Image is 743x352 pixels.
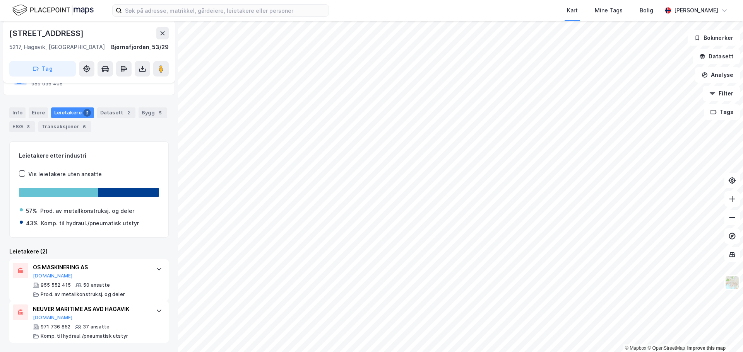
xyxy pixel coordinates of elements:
[41,282,71,288] div: 955 552 415
[9,61,76,77] button: Tag
[31,81,63,87] div: 989 036 408
[704,315,743,352] div: Kontrollprogram for chat
[97,107,135,118] div: Datasett
[41,291,125,298] div: Prod. av metallkonstruksj. og deler
[111,43,169,52] div: Bjørnafjorden, 53/29
[12,3,94,17] img: logo.f888ab2527a4732fd821a326f86c7f29.svg
[40,206,134,216] div: Prod. av metallkonstruksj. og deler
[83,109,91,117] div: 2
[567,6,578,15] div: Kart
[703,86,740,101] button: Filter
[51,107,94,118] div: Leietakere
[41,324,70,330] div: 971 736 852
[26,219,38,228] div: 43%
[26,206,37,216] div: 57%
[19,151,159,160] div: Leietakere etter industri
[625,345,646,351] a: Mapbox
[33,273,73,279] button: [DOMAIN_NAME]
[38,121,91,132] div: Transaksjoner
[29,107,48,118] div: Eiere
[674,6,718,15] div: [PERSON_NAME]
[688,30,740,46] button: Bokmerker
[9,121,35,132] div: ESG
[33,315,73,321] button: [DOMAIN_NAME]
[595,6,623,15] div: Mine Tags
[83,324,110,330] div: 37 ansatte
[80,123,88,131] div: 6
[9,27,85,39] div: [STREET_ADDRESS]
[9,43,105,52] div: 5217, Hagavik, [GEOGRAPHIC_DATA]
[647,345,685,351] a: OpenStreetMap
[122,5,329,16] input: Søk på adresse, matrikkel, gårdeiere, leietakere eller personer
[704,315,743,352] iframe: Chat Widget
[156,109,164,117] div: 5
[687,345,726,351] a: Improve this map
[725,275,740,290] img: Z
[693,49,740,64] button: Datasett
[33,304,148,314] div: NEUVER MARITIME AS AVD HAGAVIK
[33,263,148,272] div: OS MASKINERING AS
[24,123,32,131] div: 8
[139,107,167,118] div: Bygg
[640,6,653,15] div: Bolig
[83,282,110,288] div: 50 ansatte
[125,109,132,117] div: 2
[704,104,740,120] button: Tags
[41,333,128,339] div: Komp. til hydraul./pneumatisk utstyr
[9,247,169,256] div: Leietakere (2)
[41,219,139,228] div: Komp. til hydraul./pneumatisk utstyr
[28,170,102,179] div: Vis leietakere uten ansatte
[695,67,740,83] button: Analyse
[9,107,26,118] div: Info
